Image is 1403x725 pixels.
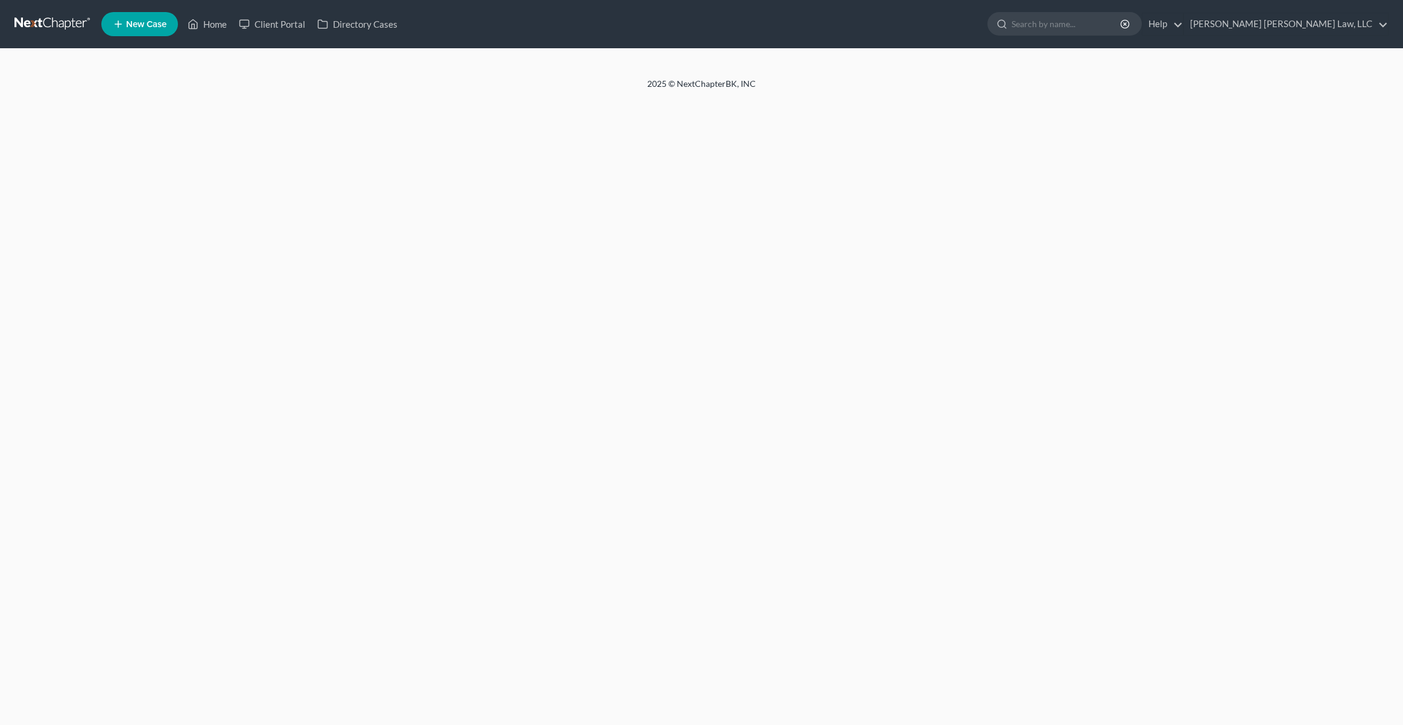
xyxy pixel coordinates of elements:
a: Client Portal [233,13,311,35]
a: Directory Cases [311,13,404,35]
a: Help [1142,13,1183,35]
a: [PERSON_NAME] [PERSON_NAME] Law, LLC [1184,13,1388,35]
a: Home [182,13,233,35]
div: 2025 © NextChapterBK, INC [358,78,1045,100]
span: New Case [126,20,166,29]
input: Search by name... [1012,13,1122,35]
